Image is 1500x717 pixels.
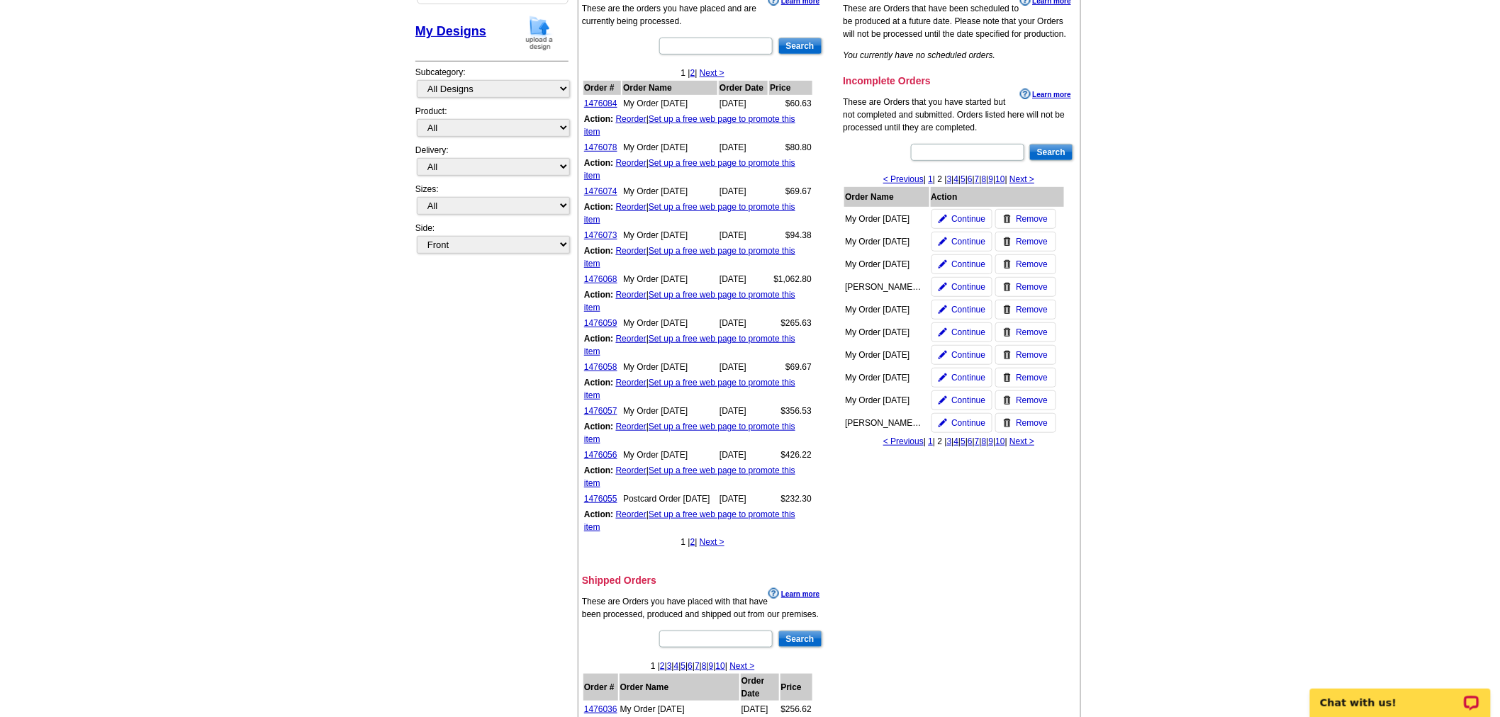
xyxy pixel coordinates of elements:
[939,396,947,405] img: pencil-icon.gif
[951,417,985,429] span: Continue
[583,332,812,358] td: |
[951,394,985,407] span: Continue
[778,38,822,55] input: Search
[1003,396,1012,405] img: trashcan-icon.gif
[939,260,947,269] img: pencil-icon.gif
[843,2,1075,40] p: These are Orders that have been scheduled to be produced at a future date. Please note that your ...
[415,144,569,183] div: Delivery:
[584,230,617,240] a: 1476073
[583,419,812,446] td: |
[719,448,768,462] td: [DATE]
[415,66,569,105] div: Subcategory:
[769,360,812,374] td: $69.67
[768,588,819,599] a: Learn more
[616,334,647,344] a: Reorder
[584,362,617,372] a: 1476058
[778,631,822,648] input: Search
[584,509,795,532] a: Set up a free web page to promote this item
[845,258,923,271] div: My Order [DATE]
[583,200,812,227] td: |
[1003,305,1012,314] img: trashcan-icon.gif
[931,254,992,274] a: Continue
[584,422,795,444] a: Set up a free web page to promote this item
[584,98,617,108] a: 1476084
[584,114,613,124] b: Action:
[583,376,812,402] td: |
[845,349,923,361] div: My Order [DATE]
[1016,235,1048,248] span: Remove
[719,81,768,95] th: Order Date
[939,283,947,291] img: pencil-icon.gif
[521,15,558,51] img: upload-design
[622,272,717,286] td: My Order [DATE]
[845,235,923,248] div: My Order [DATE]
[700,537,724,547] a: Next >
[716,661,725,671] a: 10
[961,174,966,184] a: 5
[883,436,924,446] a: < Previous
[616,290,647,300] a: Reorder
[622,316,717,330] td: My Order [DATE]
[584,378,613,388] b: Action:
[690,537,695,547] a: 2
[769,228,812,242] td: $94.38
[584,378,795,400] a: Set up a free web page to promote this item
[622,184,717,198] td: My Order [DATE]
[616,114,647,124] a: Reorder
[741,702,779,716] td: [DATE]
[843,96,1075,134] p: These are Orders that you have started but not completed and submitted. Orders listed here will n...
[719,316,768,330] td: [DATE]
[845,213,923,225] div: My Order [DATE]
[719,404,768,418] td: [DATE]
[584,318,617,328] a: 1476059
[674,661,679,671] a: 4
[931,368,992,388] a: Continue
[415,183,569,222] div: Sizes:
[939,419,947,427] img: pencil-icon.gif
[995,174,1004,184] a: 10
[695,661,700,671] a: 7
[931,209,992,229] a: Continue
[845,303,923,316] div: My Order [DATE]
[1016,417,1048,429] span: Remove
[583,81,621,95] th: Order #
[939,237,947,246] img: pencil-icon.gif
[690,68,695,78] a: 2
[951,303,985,316] span: Continue
[968,436,973,446] a: 6
[584,465,795,488] a: Set up a free web page to promote this item
[681,661,686,671] a: 5
[975,436,980,446] a: 7
[616,202,647,212] a: Reorder
[931,277,992,297] a: Continue
[584,202,795,225] a: Set up a free web page to promote this item
[719,360,768,374] td: [DATE]
[1016,258,1048,271] span: Remove
[939,373,947,382] img: pencil-icon.gif
[939,305,947,314] img: pencil-icon.gif
[709,661,714,671] a: 9
[582,536,824,548] div: 1 | |
[951,235,985,248] span: Continue
[1016,303,1048,316] span: Remove
[843,435,1075,448] div: | | 2 | | | | | | | | |
[622,96,717,111] td: My Order [DATE]
[584,246,795,269] a: Set up a free web page to promote this item
[982,436,987,446] a: 8
[883,174,924,184] a: < Previous
[780,702,812,716] td: $256.62
[584,465,613,475] b: Action:
[975,174,980,184] a: 7
[769,140,812,154] td: $80.80
[931,232,992,252] a: Continue
[989,436,994,446] a: 9
[929,174,934,184] a: 1
[584,450,617,460] a: 1476056
[982,174,987,184] a: 8
[583,288,812,315] td: |
[844,187,929,207] th: Order Name
[769,492,812,506] td: $232.30
[769,316,812,330] td: $265.63
[688,661,693,671] a: 6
